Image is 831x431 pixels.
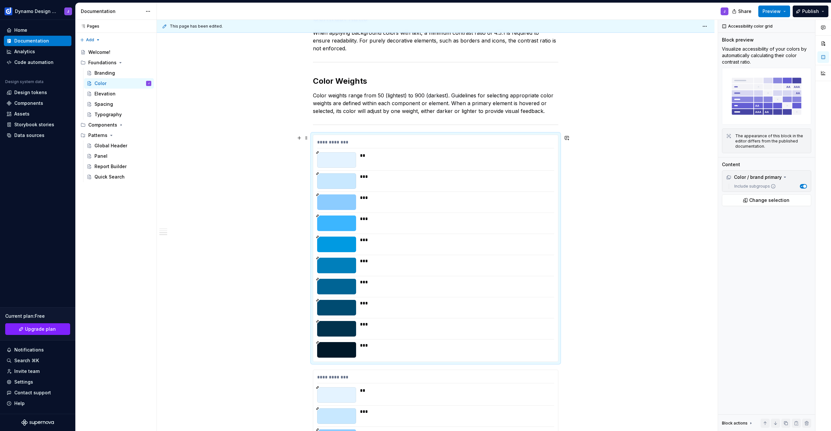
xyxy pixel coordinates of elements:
a: Code automation [4,57,71,68]
div: Home [14,27,27,33]
a: Storybook stories [4,119,71,130]
div: Global Header [94,142,127,149]
div: Report Builder [94,163,127,170]
div: Analytics [14,48,35,55]
div: J [67,9,69,14]
div: Patterns [88,132,107,139]
p: Visualize accessibility of your colors by automatically calculating their color contrast ratio. [722,46,811,65]
a: Documentation [4,36,71,46]
div: Content [722,161,740,168]
div: Code automation [14,59,54,66]
span: Preview [763,8,781,15]
div: Components [88,122,117,128]
a: Typography [84,109,154,120]
div: Design system data [5,79,43,84]
button: Add [78,35,102,44]
div: Color / brand primary [726,174,782,180]
div: J [148,80,149,87]
div: Color / brand primary [724,172,810,182]
a: Quick Search [84,172,154,182]
div: J [724,9,726,14]
a: Branding [84,68,154,78]
div: Pages [78,24,99,29]
button: Dynamo Design SystemJ [1,4,74,18]
div: Elevation [94,91,116,97]
button: Change selection [722,194,811,206]
div: Current plan : Free [5,313,70,319]
a: ColorJ [84,78,154,89]
a: Home [4,25,71,35]
a: Data sources [4,130,71,141]
svg: Supernova Logo [21,419,54,426]
div: Components [78,120,154,130]
div: Notifications [14,347,44,353]
span: Change selection [749,197,789,203]
a: Analytics [4,46,71,57]
div: Dynamo Design System [15,8,56,15]
div: Assets [14,111,30,117]
div: Foundations [78,57,154,68]
a: Assets [4,109,71,119]
span: This page has been edited. [170,24,223,29]
div: Branding [94,70,115,76]
img: c5f292b4-1c74-4827-b374-41971f8eb7d9.png [5,7,12,15]
span: Publish [802,8,819,15]
span: Share [738,8,751,15]
div: Welcome! [88,49,110,55]
div: Quick Search [94,174,125,180]
a: Design tokens [4,87,71,98]
a: Invite team [4,366,71,376]
div: The appearance of this block in the editor differs from the published documentation. [735,133,807,149]
span: Add [86,37,94,43]
div: Patterns [78,130,154,141]
a: Settings [4,377,71,387]
div: Help [14,400,25,407]
a: Global Header [84,141,154,151]
div: Block actions [722,419,753,428]
div: Storybook stories [14,121,54,128]
div: Documentation [81,8,142,15]
div: Foundations [88,59,117,66]
button: Publish [793,6,828,17]
div: Panel [94,153,107,159]
div: Settings [14,379,33,385]
div: Search ⌘K [14,357,39,364]
div: Data sources [14,132,44,139]
a: Welcome! [78,47,154,57]
div: Design tokens [14,89,47,96]
div: Contact support [14,389,51,396]
a: Upgrade plan [5,323,70,335]
div: Spacing [94,101,113,107]
a: Report Builder [84,161,154,172]
a: Elevation [84,89,154,99]
button: Preview [758,6,790,17]
a: Components [4,98,71,108]
label: Include subgroups [732,184,776,189]
a: Panel [84,151,154,161]
span: Upgrade plan [25,326,56,332]
button: Share [729,6,756,17]
button: Contact support [4,388,71,398]
div: Typography [94,111,122,118]
div: Page tree [78,47,154,182]
button: Notifications [4,345,71,355]
div: Invite team [14,368,40,375]
div: Documentation [14,38,49,44]
button: Search ⌘K [4,355,71,366]
h2: Color Weights [313,76,558,86]
button: Help [4,398,71,409]
p: Color weights range from 50 (lightest) to 900 (darkest). Guidelines for selecting appropriate col... [313,92,558,115]
a: Spacing [84,99,154,109]
p: When applying background colors with text, a minimum contrast ratio of 4.5:1 is required to ensur... [313,29,558,52]
div: Color [94,80,106,87]
div: Block preview [722,37,754,43]
div: Components [14,100,43,106]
